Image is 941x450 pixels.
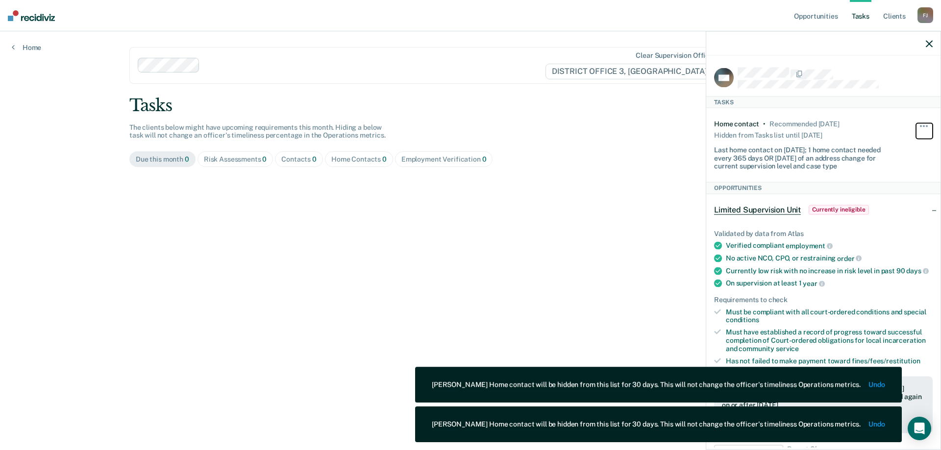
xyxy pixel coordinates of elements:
div: No active NCO, CPO, or restraining [726,254,933,262]
span: 0 [482,155,487,163]
div: Open Intercom Messenger [908,417,931,440]
span: DISTRICT OFFICE 3, [GEOGRAPHIC_DATA] [545,64,721,79]
div: Verified compliant [726,241,933,250]
div: Tasks [129,95,812,116]
span: 0 [262,155,267,163]
span: 0 [185,155,189,163]
button: Undo [869,420,885,428]
div: F J [917,7,933,23]
span: 0 [382,155,387,163]
div: Hidden from Tasks list until [DATE] [714,128,822,142]
div: Last home contact on [DATE]; 1 home contact needed every 365 days OR [DATE] of an address change ... [714,142,896,170]
div: Opportunities [706,182,941,194]
span: year [803,279,824,287]
div: Requirements to check [714,295,933,304]
div: Currently low risk with no increase in risk level in past 90 [726,266,933,275]
div: Has not failed to make payment toward [726,356,933,365]
div: Home Contacts [331,155,387,164]
div: Clear supervision officers [636,51,719,60]
div: On supervision at least 1 [726,279,933,288]
div: Must have established a record of progress toward successful completion of Court-ordered obligati... [726,328,933,353]
span: Currently ineligible [809,205,869,214]
div: Home contact [714,119,759,128]
span: order [837,254,862,262]
div: Due this month [136,155,189,164]
span: days [906,267,928,275]
div: Limited Supervision UnitCurrently ineligible [706,194,941,225]
div: Employment Verification [401,155,487,164]
div: Tasks [706,96,941,108]
button: Undo [869,380,885,389]
div: Must be compliant with all court-ordered conditions and special conditions [726,308,933,324]
span: service [776,344,799,352]
div: [PERSON_NAME] Home contact will be hidden from this list for 30 days. This will not change the of... [432,380,861,389]
div: Contacts [281,155,317,164]
span: 0 [312,155,317,163]
span: Limited Supervision Unit [714,205,801,214]
div: [PERSON_NAME] Home contact will be hidden from this list for 30 days. This will not change the of... [432,420,861,428]
div: Risk Assessments [204,155,267,164]
span: fines/fees/restitution [852,356,920,364]
div: • [763,119,766,128]
div: Recommended 6 months ago [769,119,839,128]
span: employment [786,242,832,250]
img: Recidiviz [8,10,55,21]
span: The clients below might have upcoming requirements this month. Hiding a below task will not chang... [129,123,386,140]
a: Home [12,43,41,52]
div: Validated by data from Atlas [714,229,933,237]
